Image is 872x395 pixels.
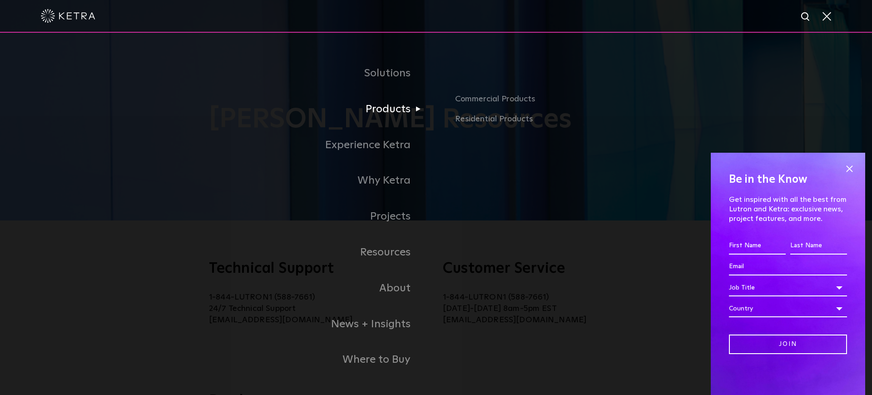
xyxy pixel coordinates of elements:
input: Join [729,335,847,354]
div: Navigation Menu [132,55,740,378]
a: Where to Buy [132,342,436,378]
img: search icon [800,11,812,23]
a: Commercial Products [455,93,740,113]
a: About [132,270,436,306]
input: Last Name [790,237,847,255]
a: Solutions [132,55,436,91]
div: Job Title [729,279,847,296]
a: News + Insights [132,306,436,342]
a: Products [132,91,436,127]
a: Experience Ketra [132,127,436,163]
a: Why Ketra [132,163,436,199]
div: Country [729,300,847,317]
h4: Be in the Know [729,171,847,188]
p: Get inspired with all the best from Lutron and Ketra: exclusive news, project features, and more. [729,195,847,223]
img: ketra-logo-2019-white [41,9,95,23]
a: Residential Products [455,113,740,126]
input: Email [729,258,847,275]
a: Projects [132,199,436,235]
input: First Name [729,237,786,255]
a: Resources [132,235,436,270]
